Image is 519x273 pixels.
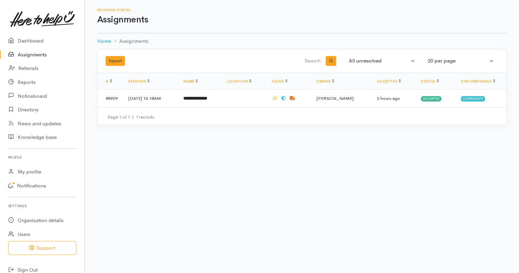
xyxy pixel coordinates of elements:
time: 2 hours ago [377,95,400,101]
a: Received [128,79,149,84]
button: Export [106,56,125,66]
h6: Provider Portal [97,8,507,12]
span: Community [461,96,485,102]
a: Accepted [377,79,401,84]
button: 20 per page [424,54,498,68]
h1: Assignments [97,15,507,25]
td: 88929 [97,90,123,107]
td: [DATE] 10:18AM [123,90,178,107]
a: Name [183,79,198,84]
div: All unresolved [349,57,409,65]
span: Accepted [421,96,442,102]
span: [PERSON_NAME] [317,95,354,101]
span: | [132,114,134,120]
input: Search [225,53,322,69]
a: Circumstance [461,79,495,84]
a: # [106,79,112,84]
a: Location [227,79,251,84]
li: Assignments [111,37,148,45]
button: Support [8,241,76,255]
a: Home [97,37,111,45]
a: Flags [272,79,287,84]
div: 20 per page [428,57,488,65]
a: Owner [317,79,334,84]
small: Page 1 of 1 1 records [108,114,154,120]
button: All unresolved [345,54,419,68]
nav: breadcrumb [97,33,507,49]
h6: Profile [8,153,76,162]
h6: Settings [8,201,76,211]
a: Status [421,79,439,84]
